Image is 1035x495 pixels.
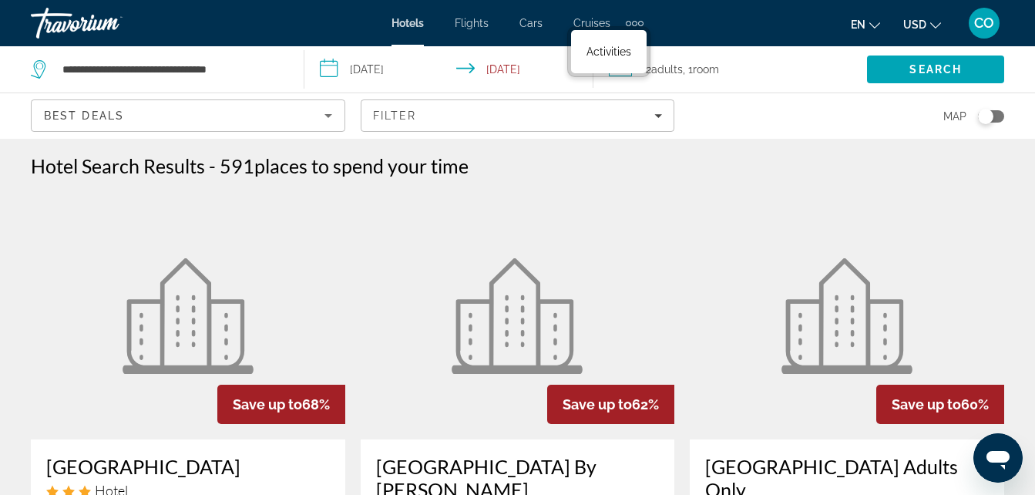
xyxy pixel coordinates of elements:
button: Travelers: 2 adults, 0 children [593,46,867,93]
button: Change language [851,13,880,35]
span: Best Deals [44,109,124,122]
span: Save up to [563,396,632,412]
span: 2 [646,59,683,80]
a: Essex House By Clevelander [361,193,675,439]
span: CO [974,15,994,31]
button: Extra navigation items [626,11,644,35]
a: Flights [455,17,489,29]
a: Hotels [391,17,424,29]
span: - [209,154,216,177]
h2: 591 [220,154,469,177]
span: places to spend your time [254,154,469,177]
img: Beach Park Hotel [123,258,254,374]
button: Select check in and out date [304,46,593,93]
img: Essex House By Clevelander [452,258,583,374]
span: Room [693,63,719,76]
span: Save up to [233,396,302,412]
a: Activities [579,38,639,66]
span: Map [943,106,966,127]
a: Clevelander Hotel Adults Only [690,193,1004,439]
span: USD [903,19,926,31]
button: Filters [361,99,675,132]
a: Beach Park Hotel [31,193,345,439]
button: User Menu [964,7,1004,39]
span: en [851,19,865,31]
div: 62% [547,385,674,424]
a: Cars [519,17,543,29]
span: Filter [373,109,417,122]
button: Change currency [903,13,941,35]
iframe: Botón para iniciar la ventana de mensajería [973,433,1023,483]
input: Search hotel destination [61,58,281,81]
span: Adults [651,63,683,76]
div: 60% [876,385,1004,424]
span: Activities [586,45,631,58]
h1: Hotel Search Results [31,154,205,177]
mat-select: Sort by [44,106,332,125]
div: 68% [217,385,345,424]
a: Travorium [31,3,185,43]
a: Cruises [573,17,610,29]
span: Save up to [892,396,961,412]
button: Toggle map [966,109,1004,123]
button: Search [867,56,1004,83]
span: Search [909,63,962,76]
a: [GEOGRAPHIC_DATA] [46,455,330,478]
span: , 1 [683,59,719,80]
img: Clevelander Hotel Adults Only [781,258,912,374]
